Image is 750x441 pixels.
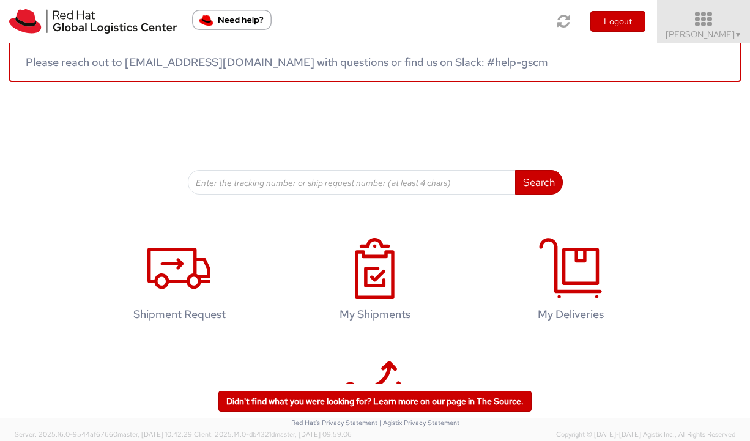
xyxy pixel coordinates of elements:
[515,170,563,195] button: Search
[666,29,742,40] span: [PERSON_NAME]
[9,9,177,34] img: rh-logistics-00dfa346123c4ec078e1.svg
[296,308,454,321] h4: My Shipments
[556,430,735,440] span: Copyright © [DATE]-[DATE] Agistix Inc., All Rights Reserved
[117,430,192,439] span: master, [DATE] 10:42:29
[291,418,377,427] a: Red Hat's Privacy Statement
[15,430,192,439] span: Server: 2025.16.0-9544af67660
[735,30,742,40] span: ▼
[283,225,467,339] a: My Shipments
[275,430,352,439] span: master, [DATE] 09:59:06
[192,10,272,30] button: Need help?
[479,225,663,339] a: My Deliveries
[188,170,516,195] input: Enter the tracking number or ship request number (at least 4 chars)
[590,11,645,32] button: Logout
[218,391,532,412] a: Didn't find what you were looking for? Learn more on our page in The Source.
[194,430,352,439] span: Client: 2025.14.0-db4321d
[379,418,459,427] a: | Agistix Privacy Statement
[100,308,258,321] h4: Shipment Request
[87,225,271,339] a: Shipment Request
[492,308,650,321] h4: My Deliveries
